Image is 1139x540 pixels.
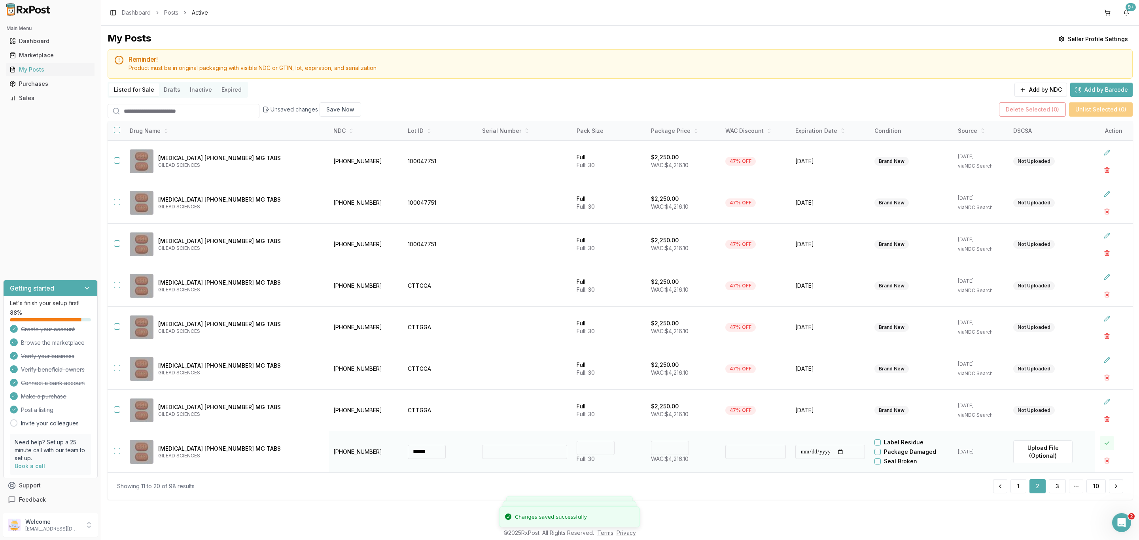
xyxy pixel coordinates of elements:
[1100,353,1114,367] button: Edit
[795,406,865,414] span: [DATE]
[21,325,75,333] span: Create your account
[725,240,756,249] div: 47% OFF
[651,319,679,327] p: $2,250.00
[958,153,1004,160] p: [DATE]
[1013,157,1055,166] div: Not Uploaded
[795,365,865,373] span: [DATE]
[158,196,322,204] p: [MEDICAL_DATA] [PHONE_NUMBER] MG TABS
[1095,121,1133,140] th: Action
[10,309,22,317] span: 88 %
[158,411,322,417] p: GILEAD SCIENCES
[263,102,361,117] div: Unsaved changes
[884,449,936,455] label: Package Damaged
[130,191,153,215] img: Biktarvy 50-200-25 MG TABS
[192,9,208,17] span: Active
[320,102,361,117] button: Save Now
[577,411,595,417] span: Full: 30
[1013,281,1055,290] div: Not Uploaded
[329,348,403,389] td: [PHONE_NUMBER]
[1100,246,1114,260] button: Delete
[15,463,45,469] a: Book a call
[572,389,646,431] td: Full
[109,83,159,96] button: Listed for Sale
[329,223,403,265] td: [PHONE_NUMBER]
[6,62,95,77] a: My Posts
[403,348,477,389] td: CTTGGA
[958,127,1004,135] div: Source
[795,157,865,165] span: [DATE]
[403,389,477,431] td: CTTGGA
[577,328,595,334] span: Full: 30
[1010,479,1026,493] button: 1
[1070,83,1133,97] button: Add by Barcode
[958,329,1004,335] p: via NDC Search
[515,513,587,521] div: Changes saved successfully
[329,140,403,182] td: [PHONE_NUMBER]
[21,366,85,374] span: Verify beneficial owners
[3,77,98,90] button: Purchases
[130,127,322,135] div: Drug Name
[158,245,322,251] p: GILEAD SCIENCES
[3,35,98,47] button: Dashboard
[1100,453,1114,468] button: Delete
[329,306,403,348] td: [PHONE_NUMBER]
[8,519,21,531] img: User avatar
[1029,479,1046,493] button: 2
[1100,329,1114,343] button: Delete
[9,51,91,59] div: Marketplace
[122,9,151,17] a: Dashboard
[1128,513,1135,519] span: 2
[577,369,595,376] span: Full: 30
[1086,479,1106,493] button: 10
[25,518,80,526] p: Welcome
[1013,440,1073,463] label: Upload File (Optional)
[1100,370,1114,385] button: Delete
[1100,187,1114,201] button: Edit
[1100,270,1114,284] button: Edit
[1013,240,1055,249] div: Not Uploaded
[1100,163,1114,177] button: Delete
[158,237,322,245] p: [MEDICAL_DATA] [PHONE_NUMBER] MG TABS
[1100,204,1114,219] button: Delete
[130,440,153,464] img: Biktarvy 50-200-25 MG TABS
[329,431,403,472] td: [PHONE_NUMBER]
[3,63,98,76] button: My Posts
[725,198,756,207] div: 47% OFF
[164,9,178,17] a: Posts
[1049,479,1066,493] button: 3
[403,140,477,182] td: 100047751
[958,204,1004,211] p: via NDC Search
[725,127,786,135] div: WAC Discount
[158,287,322,293] p: GILEAD SCIENCES
[577,245,595,251] span: Full: 30
[870,121,953,140] th: Condition
[158,320,322,328] p: [MEDICAL_DATA] [PHONE_NUMBER] MG TABS
[403,265,477,306] td: CTTGGA
[572,182,646,223] td: Full
[158,445,322,453] p: [MEDICAL_DATA] [PHONE_NUMBER] MG TABS
[21,406,53,414] span: Post a listing
[6,91,95,105] a: Sales
[958,319,1004,326] p: [DATE]
[1100,145,1114,160] button: Edit
[651,153,679,161] p: $2,250.00
[958,163,1004,169] p: via NDC Search
[874,281,909,290] div: Brand New
[130,315,153,339] img: Biktarvy 50-200-25 MG TABS
[122,9,208,17] nav: breadcrumb
[403,182,477,223] td: 100047751
[958,449,1004,455] p: [DATE]
[329,182,403,223] td: [PHONE_NUMBER]
[1100,228,1114,243] button: Edit
[725,157,756,166] div: 47% OFF
[572,306,646,348] td: Full
[795,323,865,331] span: [DATE]
[572,223,646,265] td: Full
[3,493,98,507] button: Feedback
[1112,513,1131,532] iframe: Intercom live chat
[159,83,185,96] button: Drafts
[117,482,195,490] div: Showing 11 to 20 of 98 results
[795,282,865,290] span: [DATE]
[651,455,689,462] span: WAC: $4,216.10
